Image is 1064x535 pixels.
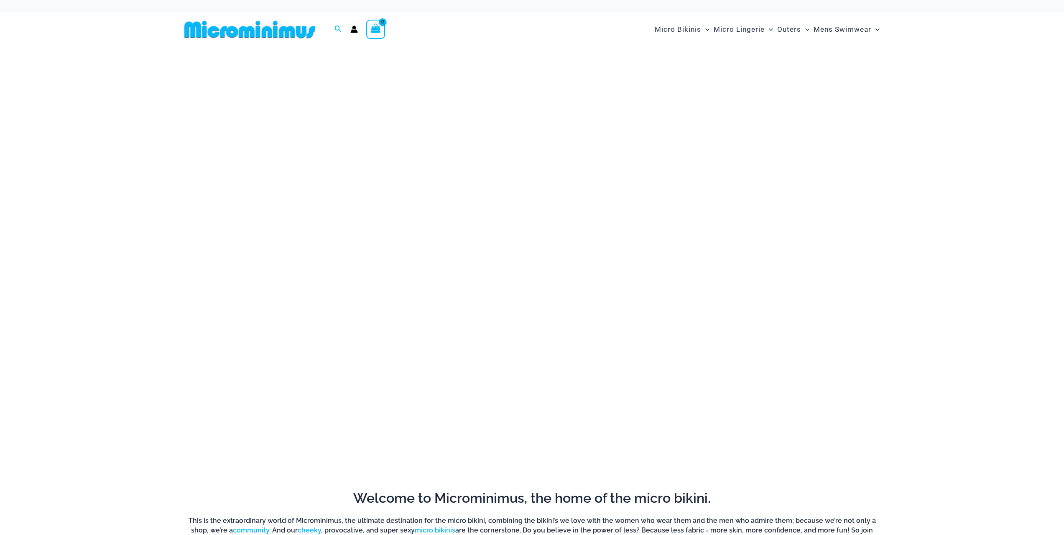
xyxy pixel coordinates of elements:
a: micro bikinis [415,526,455,534]
span: Menu Toggle [801,19,809,40]
a: View Shopping Cart, empty [366,20,385,39]
a: Micro LingerieMenu ToggleMenu Toggle [712,17,775,42]
span: Outers [777,19,801,40]
a: Search icon link [334,24,342,35]
h2: Welcome to Microminimus, the home of the micro bikini. [187,489,877,507]
span: Menu Toggle [871,19,880,40]
a: Micro BikinisMenu ToggleMenu Toggle [653,17,712,42]
span: Mens Swimwear [814,19,871,40]
span: Micro Lingerie [714,19,765,40]
a: Account icon link [350,26,358,33]
a: OutersMenu ToggleMenu Toggle [775,17,811,42]
a: community [233,526,269,534]
a: cheeky [298,526,321,534]
span: Menu Toggle [701,19,709,40]
a: Mens SwimwearMenu ToggleMenu Toggle [811,17,882,42]
span: Micro Bikinis [655,19,701,40]
nav: Site Navigation [651,15,883,44]
img: MM SHOP LOGO FLAT [181,20,319,39]
span: Menu Toggle [765,19,773,40]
